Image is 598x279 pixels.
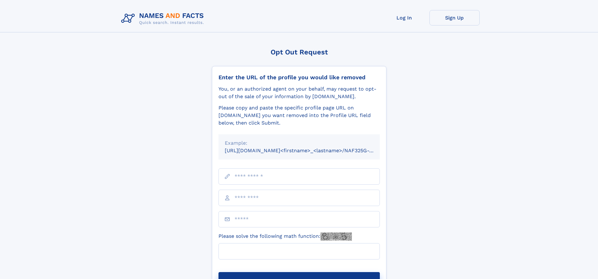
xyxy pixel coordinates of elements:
[212,48,386,56] div: Opt Out Request
[379,10,429,25] a: Log In
[218,104,380,127] div: Please copy and paste the specific profile page URL on [DOMAIN_NAME] you want removed into the Pr...
[429,10,480,25] a: Sign Up
[225,139,374,147] div: Example:
[218,85,380,100] div: You, or an authorized agent on your behalf, may request to opt-out of the sale of your informatio...
[119,10,209,27] img: Logo Names and Facts
[218,232,352,241] label: Please solve the following math function:
[225,148,392,153] small: [URL][DOMAIN_NAME]<firstname>_<lastname>/NAF325G-xxxxxxxx
[218,74,380,81] div: Enter the URL of the profile you would like removed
